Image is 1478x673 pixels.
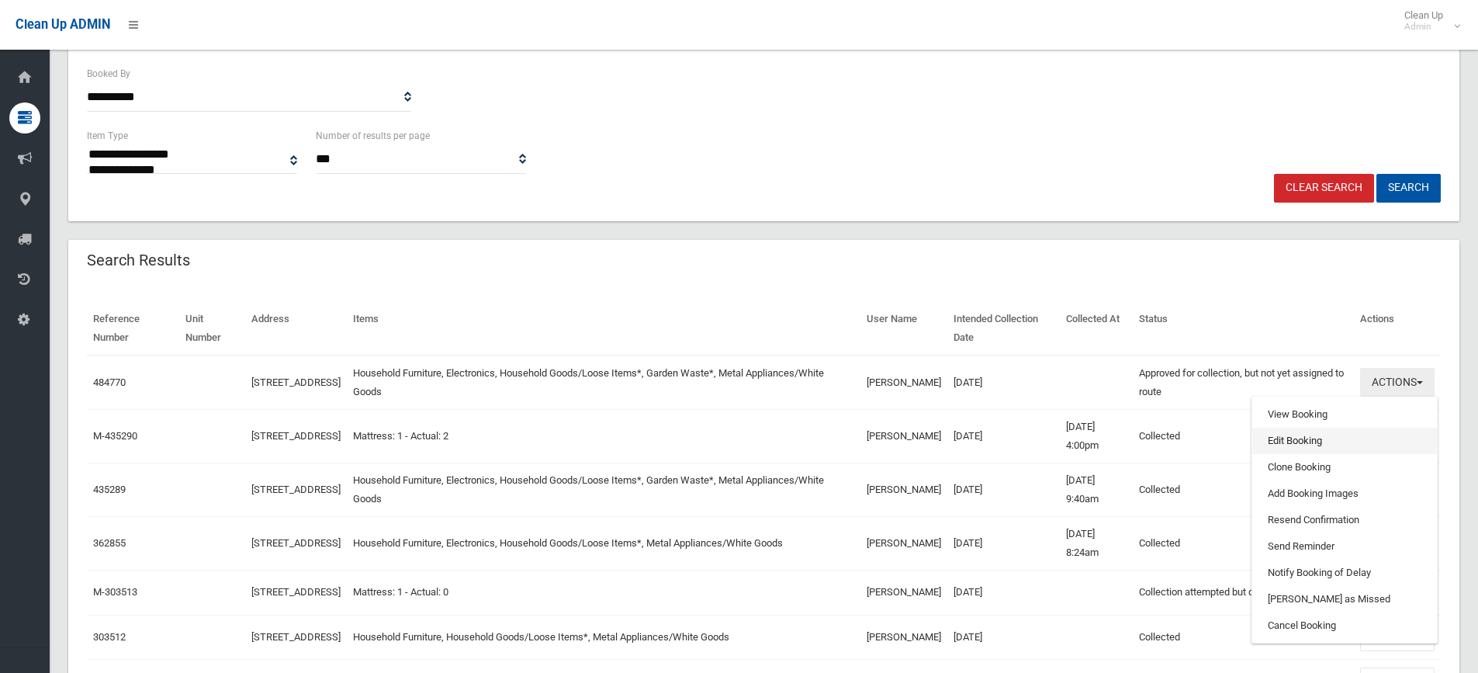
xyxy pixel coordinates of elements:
td: [DATE] [947,570,1060,615]
td: [PERSON_NAME] [860,356,947,410]
a: 362855 [93,537,126,549]
th: Intended Collection Date [947,302,1060,356]
a: [STREET_ADDRESS] [251,537,341,549]
a: 303512 [93,631,126,643]
a: [STREET_ADDRESS] [251,631,341,643]
a: View Booking [1252,401,1437,428]
td: Household Furniture, Electronics, Household Goods/Loose Items*, Metal Appliances/White Goods [347,516,860,570]
td: Mattress: 1 - Actual: 0 [347,570,860,615]
td: Collected [1133,409,1354,463]
td: [PERSON_NAME] [860,615,947,660]
th: Actions [1354,302,1441,356]
th: Unit Number [179,302,245,356]
td: Household Furniture, Household Goods/Loose Items*, Metal Appliances/White Goods [347,615,860,660]
td: Collected [1133,516,1354,570]
th: User Name [860,302,947,356]
a: Send Reminder [1252,533,1437,560]
td: [DATE] 4:00pm [1060,409,1134,463]
th: Address [245,302,347,356]
label: Booked By [87,65,130,82]
td: Household Furniture, Electronics, Household Goods/Loose Items*, Garden Waste*, Metal Appliances/W... [347,463,860,516]
td: [DATE] [947,463,1060,516]
td: [PERSON_NAME] [860,463,947,516]
a: Clear Search [1274,174,1374,203]
a: Edit Booking [1252,428,1437,454]
button: Search [1376,174,1441,203]
small: Admin [1404,21,1443,33]
a: Resend Confirmation [1252,507,1437,533]
td: [DATE] [947,516,1060,570]
span: Clean Up ADMIN [16,17,110,32]
th: Reference Number [87,302,179,356]
th: Items [347,302,860,356]
td: [PERSON_NAME] [860,409,947,463]
td: [DATE] [947,356,1060,410]
a: Add Booking Images [1252,480,1437,507]
td: [DATE] 8:24am [1060,516,1134,570]
label: Item Type [87,127,128,144]
a: Cancel Booking [1252,612,1437,639]
td: Collected [1133,463,1354,516]
a: M-435290 [93,430,137,442]
span: Clean Up [1397,9,1459,33]
a: Notify Booking of Delay [1252,560,1437,586]
td: [DATE] [947,615,1060,660]
header: Search Results [68,245,209,276]
a: [STREET_ADDRESS] [251,376,341,388]
td: Approved for collection, but not yet assigned to route [1133,356,1354,410]
label: Number of results per page [316,127,430,144]
td: Household Furniture, Electronics, Household Goods/Loose Items*, Garden Waste*, Metal Appliances/W... [347,356,860,410]
td: [PERSON_NAME] [860,516,947,570]
a: [STREET_ADDRESS] [251,484,341,495]
a: 435289 [93,484,126,495]
th: Collected At [1060,302,1134,356]
a: [PERSON_NAME] as Missed [1252,586,1437,612]
th: Status [1133,302,1354,356]
a: 484770 [93,376,126,388]
td: Collection attempted but driver reported issues [1133,570,1354,615]
td: [PERSON_NAME] [860,570,947,615]
button: Actions [1360,368,1435,397]
td: [DATE] [947,409,1060,463]
a: [STREET_ADDRESS] [251,586,341,598]
td: [DATE] 9:40am [1060,463,1134,516]
a: Clone Booking [1252,454,1437,480]
a: [STREET_ADDRESS] [251,430,341,442]
td: Mattress: 1 - Actual: 2 [347,409,860,463]
td: Collected [1133,615,1354,660]
a: M-303513 [93,586,137,598]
